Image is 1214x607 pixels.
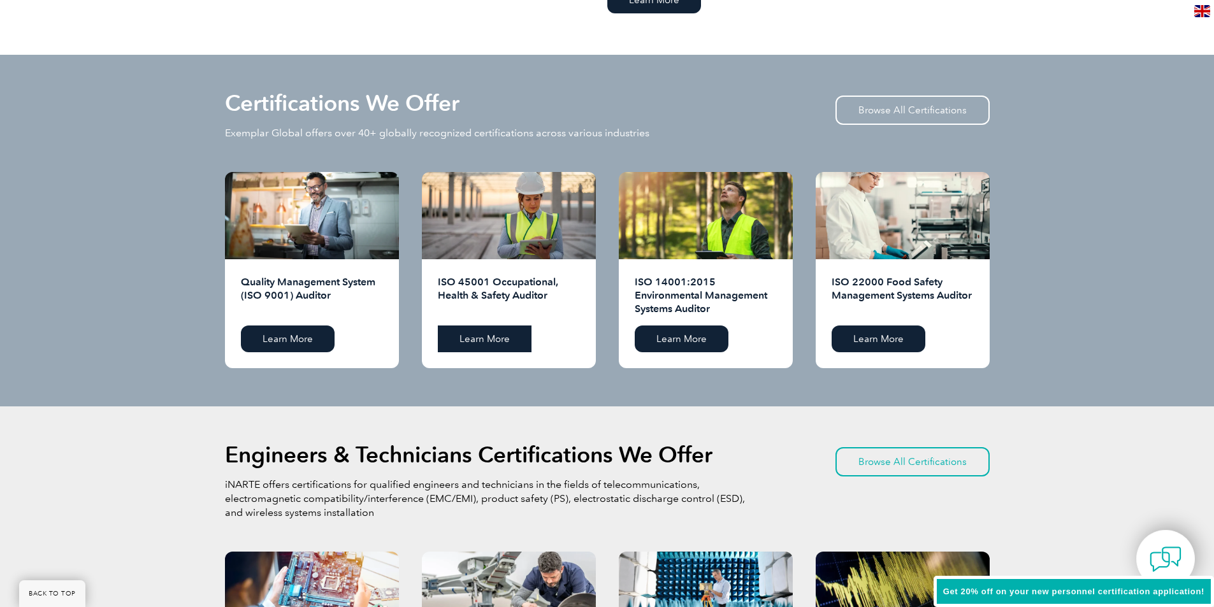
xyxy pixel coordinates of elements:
p: iNARTE offers certifications for qualified engineers and technicians in the fields of telecommuni... [225,478,748,520]
h2: Quality Management System (ISO 9001) Auditor [241,275,383,316]
span: Get 20% off on your new personnel certification application! [943,587,1204,596]
h2: ISO 14001:2015 Environmental Management Systems Auditor [635,275,777,316]
a: Learn More [438,325,531,352]
h2: ISO 45001 Occupational, Health & Safety Auditor [438,275,580,316]
a: Learn More [832,325,925,352]
img: contact-chat.png [1150,543,1181,575]
img: en [1194,5,1210,17]
a: Learn More [241,325,335,352]
a: BACK TO TOP [19,580,85,607]
a: Browse All Certifications [835,447,990,476]
h2: ISO 22000 Food Safety Management Systems Auditor [832,275,974,316]
a: Browse All Certifications [835,96,990,125]
p: Exemplar Global offers over 40+ globally recognized certifications across various industries [225,126,649,140]
h2: Certifications We Offer [225,93,459,113]
a: Learn More [635,325,728,352]
h2: Engineers & Technicians Certifications We Offer [225,445,712,465]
